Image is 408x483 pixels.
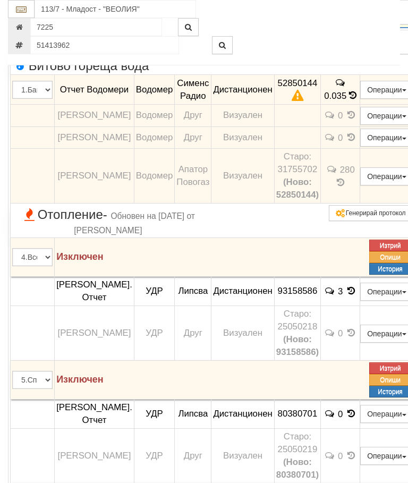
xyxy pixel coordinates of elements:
strong: Изключен [56,374,104,385]
span: Отчет Водомери [60,84,129,95]
span: Битово гореща вода [12,59,149,73]
td: Визуален [211,306,274,361]
span: История на забележките [324,409,338,419]
span: История на забележките [324,328,338,338]
span: История на показанията [345,110,357,120]
span: [PERSON_NAME]. Отчет [56,402,132,425]
td: Водомер [134,75,175,105]
span: История на забележките [335,78,346,88]
span: 280 [340,165,355,175]
td: УДР [134,306,175,361]
span: - [103,207,107,222]
span: 0 [338,409,343,419]
input: Сериен номер [30,36,179,54]
td: УДР [134,400,175,429]
td: Визуален [211,149,274,204]
span: Отопление [12,208,204,236]
span: История на показанията [345,132,357,142]
b: (Ново: 80380701) [276,457,319,480]
span: 0 [338,328,343,338]
span: История на показанията [335,177,346,188]
span: История на забележките [324,451,338,461]
span: 0.035 [324,91,346,101]
td: Друг [175,306,211,361]
td: Дистанционен [211,75,274,105]
input: Партида № [30,18,162,36]
td: Устройство със сериен номер 25050218 беше подменено от устройство със сериен номер 93158586 [274,306,320,361]
span: Обновен на [DATE] от [PERSON_NAME] [74,211,195,234]
span: [PERSON_NAME]. Отчет [56,279,132,302]
b: (Ново: 52850144) [276,177,319,200]
span: 0 [338,451,343,461]
td: Дистанционен [211,277,274,306]
td: Друг [175,104,211,126]
span: [PERSON_NAME] [57,171,131,181]
strong: Изключен [56,251,104,262]
span: 3 [338,286,343,296]
span: 0 [338,111,343,121]
td: Визуален [211,126,274,149]
span: История на забележките [324,110,338,120]
span: 52850144 [278,78,318,88]
td: Дистанционен [211,400,274,429]
span: 93158586 [278,286,318,296]
span: [PERSON_NAME] [57,328,131,338]
td: Визуален [211,104,274,126]
td: Апатор Повогаз [175,149,211,204]
span: [PERSON_NAME] [57,451,131,461]
span: История на показанията [349,90,356,100]
span: История на показанията [345,451,357,461]
td: Липсва [175,400,211,429]
td: Липсва [175,277,211,306]
span: [PERSON_NAME] [57,110,131,120]
span: [PERSON_NAME] [57,132,131,142]
span: 80380701 [278,409,318,419]
span: История на показанията [345,286,357,296]
span: История на забележките [326,164,339,174]
td: Устройство със сериен номер 31755702 беше подменено от устройство със сериен номер 52850144 [274,149,320,204]
td: Водомер [134,104,175,126]
span: История на забележките [324,286,338,296]
span: История на забележките [324,132,338,142]
td: Водомер [134,126,175,149]
span: 0 [338,132,343,142]
span: История на показанията [345,328,357,338]
td: УДР [134,277,175,306]
span: История на показанията [345,409,357,419]
b: (Ново: 93158586) [276,334,319,357]
td: Друг [175,126,211,149]
td: Сименс Радио [175,75,211,105]
td: Водомер [134,149,175,204]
